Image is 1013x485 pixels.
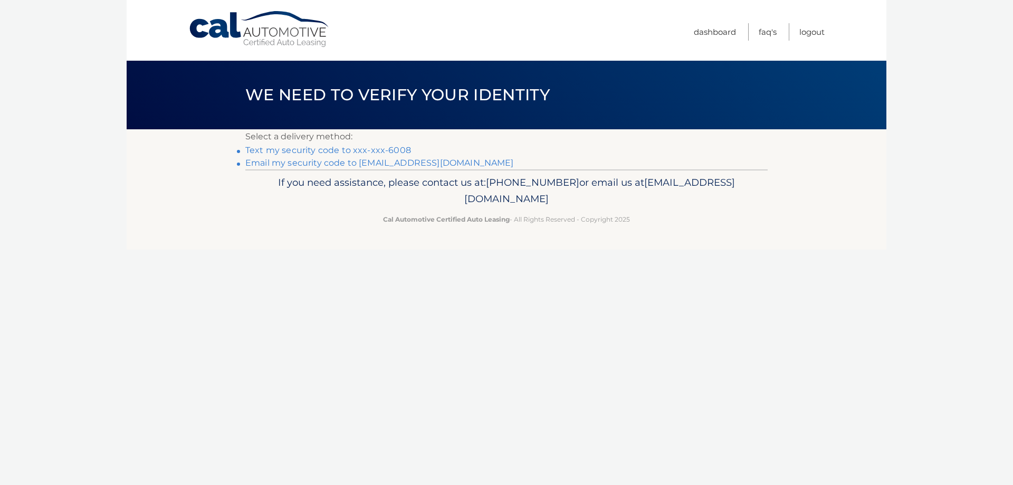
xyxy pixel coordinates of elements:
a: Dashboard [694,23,736,41]
span: We need to verify your identity [245,85,550,104]
a: Logout [799,23,825,41]
span: [PHONE_NUMBER] [486,176,579,188]
p: - All Rights Reserved - Copyright 2025 [252,214,761,225]
a: Text my security code to xxx-xxx-6008 [245,145,411,155]
a: Email my security code to [EMAIL_ADDRESS][DOMAIN_NAME] [245,158,514,168]
a: Cal Automotive [188,11,331,48]
p: Select a delivery method: [245,129,768,144]
strong: Cal Automotive Certified Auto Leasing [383,215,510,223]
a: FAQ's [759,23,777,41]
p: If you need assistance, please contact us at: or email us at [252,174,761,208]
